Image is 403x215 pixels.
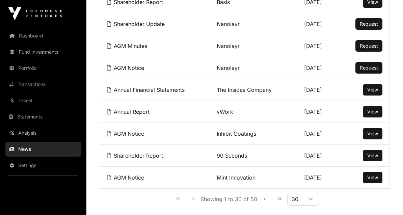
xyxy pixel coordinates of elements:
a: View [367,130,378,137]
td: [DATE] [297,79,341,101]
a: View [367,86,378,93]
a: AGM Notice [107,130,144,137]
button: View [363,150,382,161]
a: View [367,174,378,181]
a: Annual Financial Statements [107,86,185,93]
a: View [367,152,378,159]
a: Request [360,43,378,49]
a: Nanolayr [217,21,240,27]
a: AGM Notice [107,174,144,181]
a: Nanolayr [217,64,240,71]
td: [DATE] [297,13,341,35]
button: View [363,128,382,139]
button: Last Page [273,192,287,206]
a: View [367,108,378,115]
a: Portfolio [5,61,81,76]
button: View [363,84,382,96]
a: Dashboard [5,28,81,43]
button: View [363,106,382,117]
button: Next Page [258,192,271,206]
a: Shareholder Report [107,152,163,159]
a: AGM Notice [107,64,144,71]
a: Transactions [5,77,81,92]
a: News [5,142,81,157]
a: Mint Innovation [217,174,256,181]
button: View [363,172,382,183]
button: Request [355,18,382,30]
td: [DATE] [297,145,341,167]
button: Request [355,40,382,52]
span: Rows per page [288,193,302,205]
button: Request [355,62,382,74]
td: [DATE] [297,123,341,145]
span: View [367,174,378,180]
td: [DATE] [297,167,341,189]
a: Invest [5,93,81,108]
a: AGM Minutes [107,43,147,49]
img: Icehouse Ventures Logo [8,7,62,20]
a: Settings [5,158,81,173]
a: Shareholder Update [107,21,165,27]
a: Request [360,64,378,71]
td: [DATE] [297,57,341,79]
a: Inhibit Coatings [217,130,256,137]
iframe: Chat Widget [369,183,403,215]
a: Annual Report [107,108,150,115]
a: The Insides Company [217,86,272,93]
span: View [367,87,378,92]
td: [DATE] [297,35,341,57]
a: Nanolayr [217,43,240,49]
span: View [367,153,378,158]
span: View [367,131,378,136]
a: Fund Investments [5,45,81,59]
a: Statements [5,109,81,124]
a: Request [360,21,378,27]
a: vWork [217,108,233,115]
a: Analysis [5,126,81,140]
a: 90 Seconds [217,152,247,159]
span: View [367,109,378,114]
span: Showing 1 to 30 of 50 [200,196,257,203]
td: [DATE] [297,101,341,123]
